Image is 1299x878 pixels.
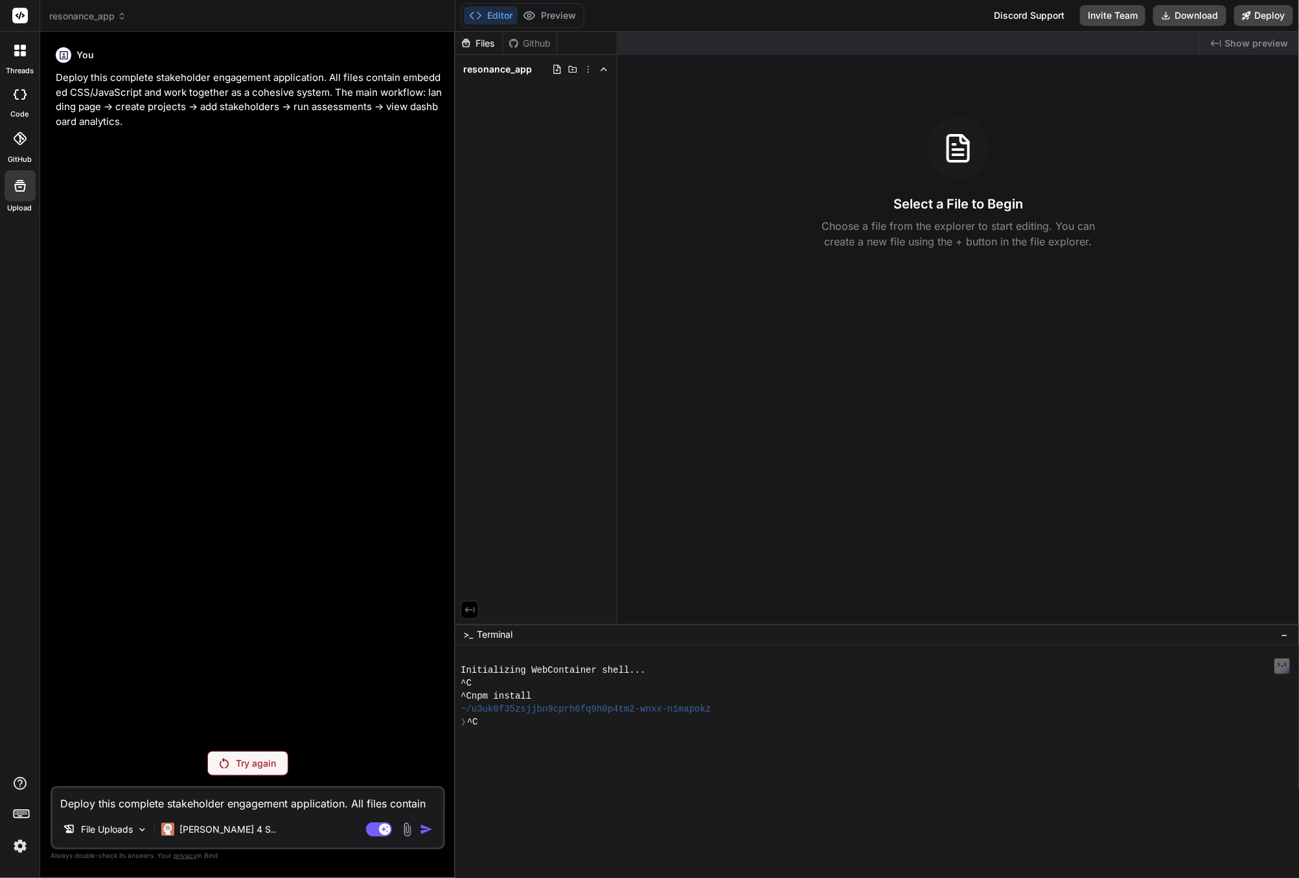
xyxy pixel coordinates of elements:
span: ^C [467,715,478,728]
span: >_ [463,628,473,641]
span: Show preview [1225,37,1289,50]
button: Deploy [1234,5,1293,26]
div: Discord Support [986,5,1072,26]
img: attachment [400,822,415,837]
span: ~/u3uk0f35zsjjbn9cprh6fq9h0p4tm2-wnxx-n1mapokz [461,703,711,715]
h3: Select a File to Begin [893,195,1023,213]
span: Initializing WebContainer shell... [461,664,646,677]
button: Editor [464,6,518,25]
button: − [1279,624,1291,645]
img: Retry [220,758,229,769]
img: Claude 4 Sonnet [161,823,174,836]
span: resonance_app [463,63,532,76]
p: File Uploads [81,823,133,836]
img: settings [9,835,31,857]
span: privacy [174,851,197,859]
p: Deploy this complete stakeholder engagement application. All files contain embedded CSS/JavaScrip... [56,71,443,129]
img: icon [420,823,433,836]
label: GitHub [8,154,32,165]
div: Github [503,37,557,50]
span: − [1282,628,1289,641]
button: Download [1153,5,1226,26]
span: ❯ [461,715,467,728]
div: Files [455,37,503,50]
p: Try again [236,757,277,770]
h6: You [76,49,94,62]
span: ^Cnpm install [461,690,531,703]
p: Choose a file from the explorer to start editing. You can create a new file using the + button in... [813,218,1103,249]
p: [PERSON_NAME] 4 S.. [179,823,276,836]
label: Upload [8,203,32,214]
label: code [11,109,29,120]
button: Invite Team [1080,5,1145,26]
p: Always double-check its answers. Your in Bind [51,850,445,862]
span: resonance_app [49,10,126,23]
button: Preview [518,6,581,25]
img: Pick Models [137,824,148,835]
label: threads [6,65,34,76]
span: ^C [461,677,472,690]
span: Terminal [477,628,512,641]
